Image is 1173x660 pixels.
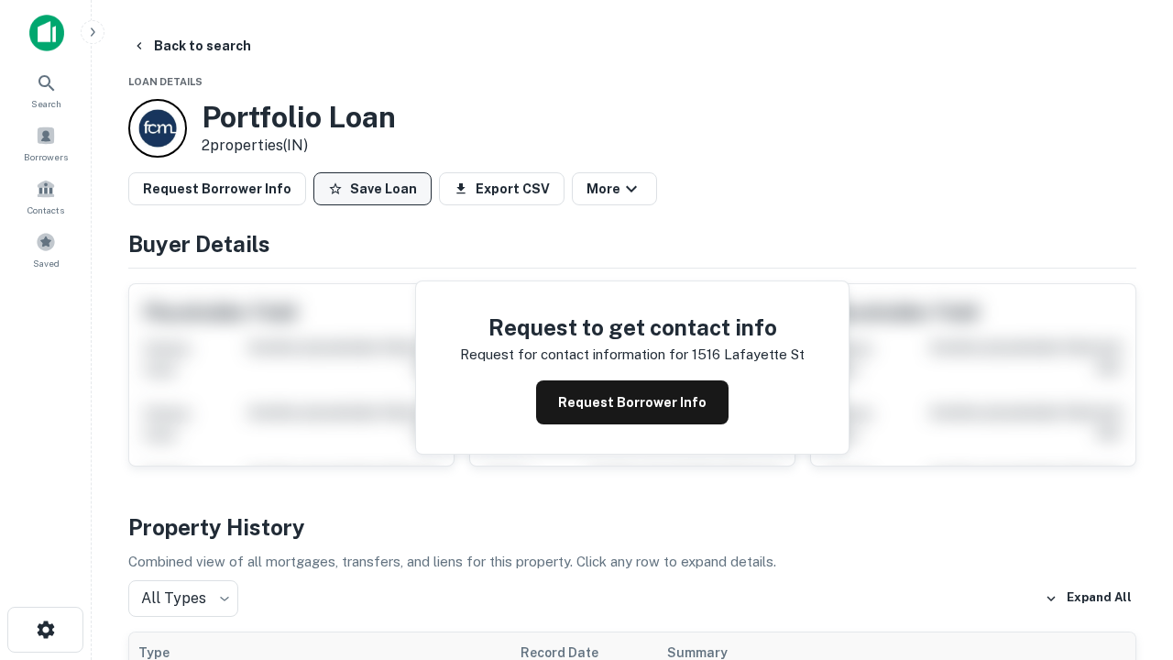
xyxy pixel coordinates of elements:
h4: Request to get contact info [460,311,805,344]
button: Request Borrower Info [128,172,306,205]
p: 1516 lafayette st [692,344,805,366]
span: Saved [33,256,60,270]
p: Request for contact information for [460,344,688,366]
a: Search [5,65,86,115]
h3: Portfolio Loan [202,100,396,135]
h4: Buyer Details [128,227,1136,260]
span: Contacts [27,203,64,217]
img: capitalize-icon.png [29,15,64,51]
div: All Types [128,580,238,617]
iframe: Chat Widget [1081,513,1173,601]
h4: Property History [128,511,1136,544]
button: More [572,172,657,205]
a: Contacts [5,171,86,221]
button: Expand All [1040,585,1136,612]
button: Request Borrower Info [536,380,729,424]
p: Combined view of all mortgages, transfers, and liens for this property. Click any row to expand d... [128,551,1136,573]
button: Export CSV [439,172,565,205]
button: Back to search [125,29,258,62]
button: Save Loan [313,172,432,205]
span: Loan Details [128,76,203,87]
span: Search [31,96,61,111]
a: Saved [5,225,86,274]
p: 2 properties (IN) [202,135,396,157]
a: Borrowers [5,118,86,168]
span: Borrowers [24,149,68,164]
